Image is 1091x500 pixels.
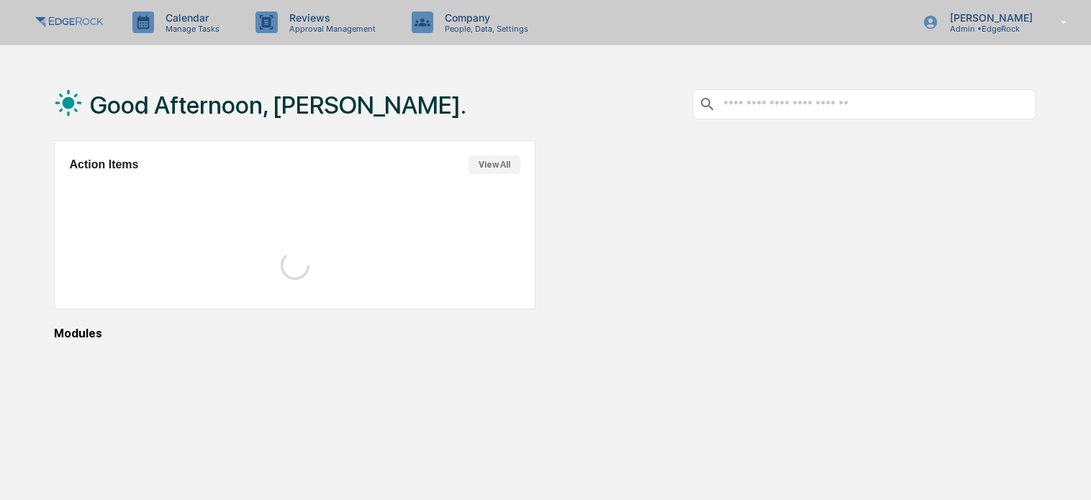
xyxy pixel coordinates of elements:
[938,24,1040,34] p: Admin • EdgeRock
[278,12,383,24] p: Reviews
[154,24,227,34] p: Manage Tasks
[54,327,1036,340] div: Modules
[468,155,520,174] button: View All
[154,12,227,24] p: Calendar
[90,91,466,119] h1: Good Afternoon, [PERSON_NAME].
[433,12,535,24] p: Company
[278,24,383,34] p: Approval Management
[938,12,1040,24] p: [PERSON_NAME]
[433,24,535,34] p: People, Data, Settings
[35,14,104,31] img: logo
[69,158,138,171] h2: Action Items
